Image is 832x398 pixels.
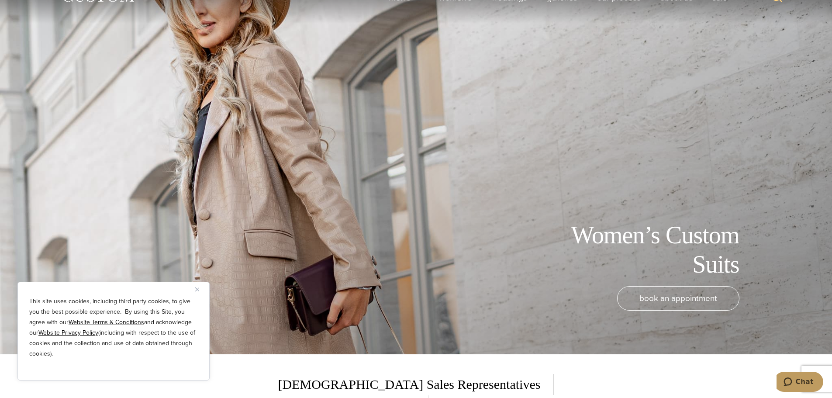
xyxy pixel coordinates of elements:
[69,318,144,327] a: Website Terms & Conditions
[195,287,199,291] img: Close
[38,328,98,337] a: Website Privacy Policy
[29,296,198,359] p: This site uses cookies, including third party cookies, to give you the best possible experience. ...
[278,374,554,395] span: [DEMOGRAPHIC_DATA] Sales Representatives
[543,221,739,279] h1: Women’s Custom Suits
[617,286,739,311] a: book an appointment
[777,372,823,394] iframe: Opens a widget where you can chat to one of our agents
[195,284,206,294] button: Close
[639,292,717,305] span: book an appointment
